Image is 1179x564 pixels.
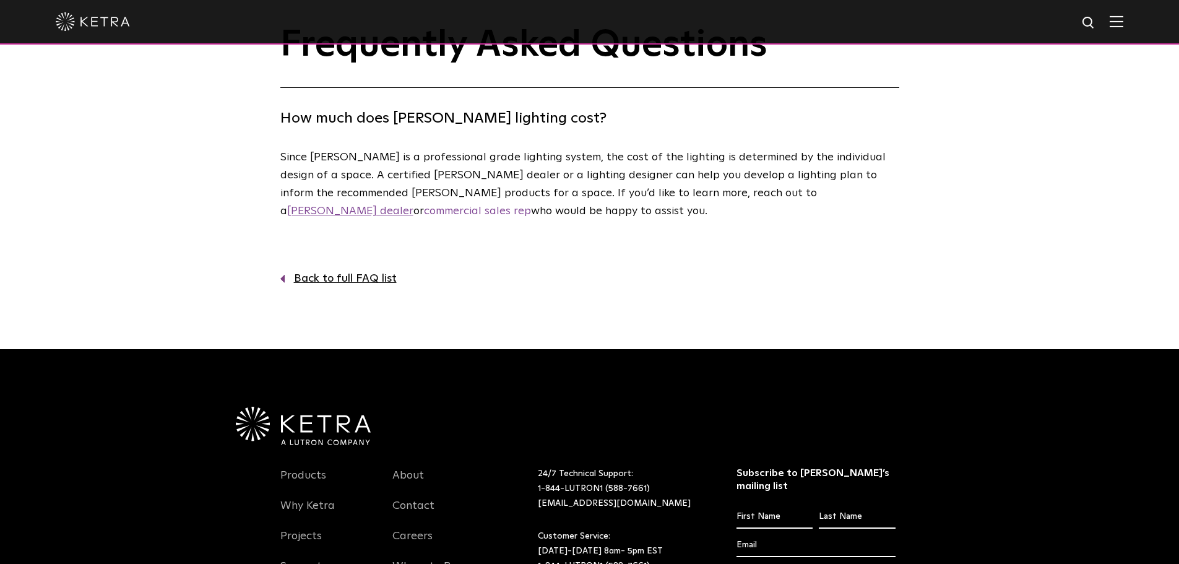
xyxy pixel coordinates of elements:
[538,467,706,511] p: 24/7 Technical Support:
[280,25,899,88] h1: Frequently Asked Questions
[287,206,413,217] a: [PERSON_NAME] dealer
[56,12,130,31] img: ketra-logo-2019-white
[1081,15,1097,31] img: search icon
[424,206,531,217] a: commercial sales rep
[280,529,322,558] a: Projects
[236,407,371,445] img: Ketra-aLutronCo_White_RGB
[280,149,893,220] p: Since [PERSON_NAME] is a professional grade lighting system, the cost of the lighting is determin...
[736,505,813,529] input: First Name
[280,270,899,288] a: Back to full FAQ list
[736,534,896,557] input: Email
[736,467,896,493] h3: Subscribe to [PERSON_NAME]’s mailing list
[538,499,691,508] a: [EMAIL_ADDRESS][DOMAIN_NAME]
[392,529,433,558] a: Careers
[1110,15,1123,27] img: Hamburger%20Nav.svg
[538,484,650,493] a: 1-844-LUTRON1 (588-7661)
[280,499,335,527] a: Why Ketra
[280,469,326,497] a: Products
[392,499,434,527] a: Contact
[392,469,424,497] a: About
[280,106,899,130] h4: How much does [PERSON_NAME] lighting cost?
[819,505,895,529] input: Last Name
